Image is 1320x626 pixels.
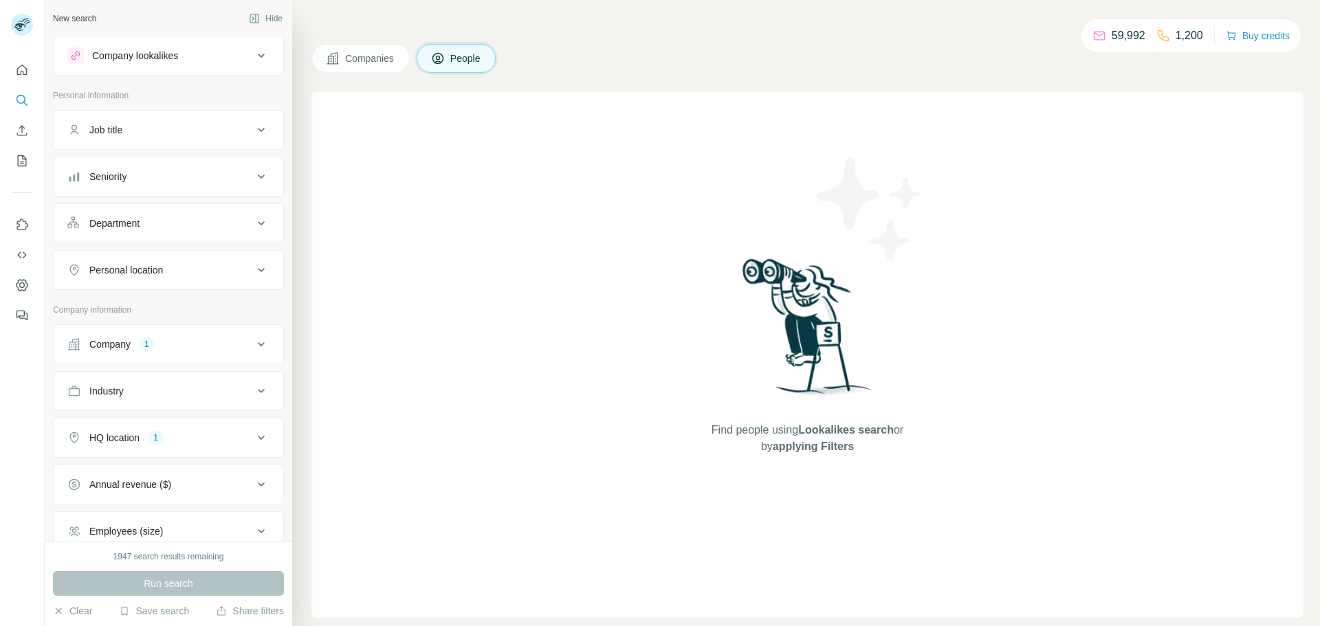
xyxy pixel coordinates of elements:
[697,422,917,455] span: Find people using or by
[11,58,33,82] button: Quick start
[11,212,33,237] button: Use Surfe on LinkedIn
[53,304,284,316] p: Company information
[89,216,140,230] div: Department
[773,440,854,452] span: applying Filters
[54,375,283,407] button: Industry
[54,113,283,146] button: Job title
[89,263,163,277] div: Personal location
[216,604,284,618] button: Share filters
[798,424,894,436] span: Lookalikes search
[345,52,395,65] span: Companies
[11,243,33,267] button: Use Surfe API
[89,384,124,398] div: Industry
[54,39,283,72] button: Company lookalikes
[53,89,284,102] p: Personal information
[139,338,155,350] div: 1
[11,148,33,173] button: My lists
[808,147,932,271] img: Surfe Illustration - Stars
[311,16,1303,36] h4: Search
[89,123,122,137] div: Job title
[113,550,224,563] div: 1947 search results remaining
[89,524,163,538] div: Employees (size)
[1226,26,1290,45] button: Buy credits
[239,8,292,29] button: Hide
[54,468,283,501] button: Annual revenue ($)
[11,303,33,328] button: Feedback
[736,255,879,408] img: Surfe Illustration - Woman searching with binoculars
[1112,27,1145,44] p: 59,992
[89,170,126,183] div: Seniority
[11,273,33,298] button: Dashboard
[11,88,33,113] button: Search
[54,160,283,193] button: Seniority
[1176,27,1203,44] p: 1,200
[54,328,283,361] button: Company1
[54,421,283,454] button: HQ location1
[53,604,92,618] button: Clear
[119,604,189,618] button: Save search
[11,118,33,143] button: Enrich CSV
[54,207,283,240] button: Department
[450,52,482,65] span: People
[92,49,178,63] div: Company lookalikes
[53,12,96,25] div: New search
[89,431,140,445] div: HQ location
[89,478,171,491] div: Annual revenue ($)
[148,432,164,444] div: 1
[89,337,131,351] div: Company
[54,515,283,548] button: Employees (size)
[54,254,283,287] button: Personal location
